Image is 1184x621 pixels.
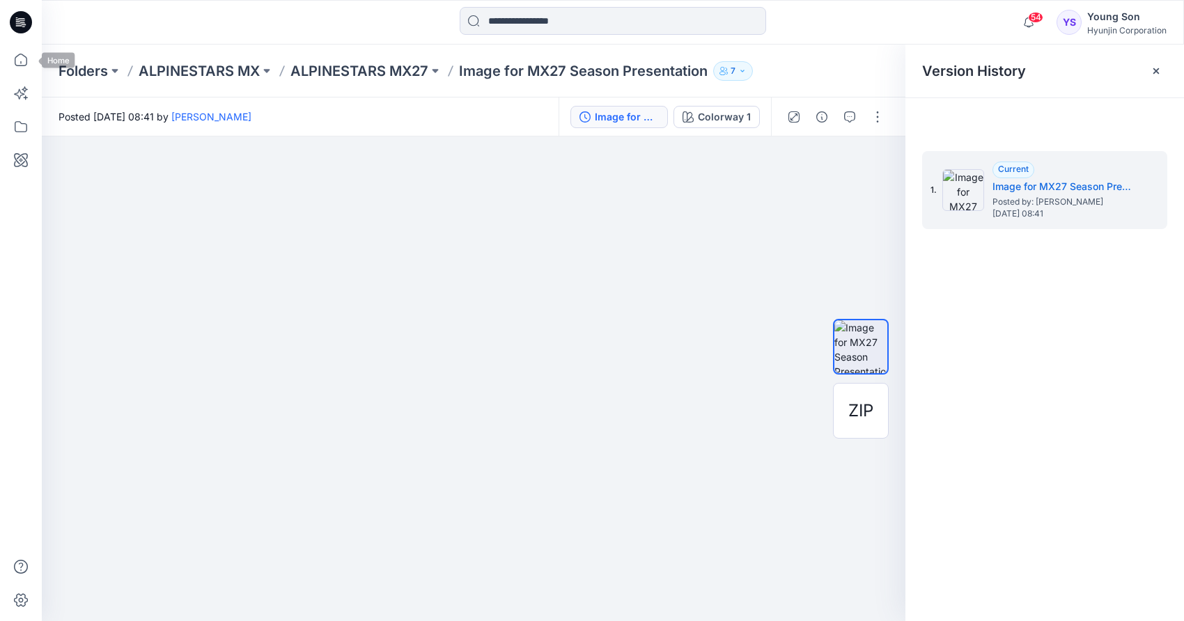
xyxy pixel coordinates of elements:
span: Posted by: Miranda Gang [992,195,1132,209]
button: 7 [713,61,753,81]
span: Posted [DATE] 08:41 by [59,109,251,124]
button: Colorway 1 [673,106,760,128]
span: 54 [1028,12,1043,23]
div: Hyunjin Corporation [1087,25,1167,36]
div: Young Son [1087,8,1167,25]
img: Image for MX27 Season Presentation [834,320,887,373]
div: YS [1057,10,1082,35]
a: ALPINESTARS MX27 [290,61,428,81]
button: Image for MX27 Season Presentation [570,106,668,128]
h5: Image for MX27 Season Presentation [992,178,1132,195]
button: Details [811,106,833,128]
span: [DATE] 08:41 [992,209,1132,219]
div: Image for MX27 Season Presentation [595,109,659,125]
p: 7 [731,63,735,79]
span: 1. [930,184,937,196]
p: Image for MX27 Season Presentation [459,61,708,81]
span: Current [998,164,1029,174]
div: Colorway 1 [698,109,751,125]
a: ALPINESTARS MX [139,61,260,81]
a: Folders [59,61,108,81]
span: Version History [922,63,1026,79]
button: Close [1151,65,1162,77]
img: Image for MX27 Season Presentation [942,169,984,211]
a: [PERSON_NAME] [171,111,251,123]
span: ZIP [848,398,873,423]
